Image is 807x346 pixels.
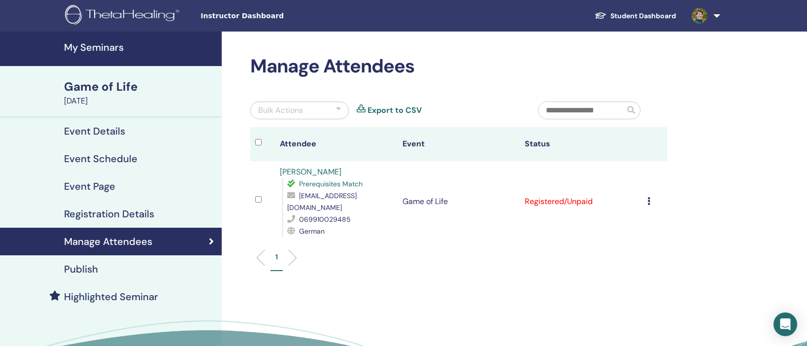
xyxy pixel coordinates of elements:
[64,263,98,275] h4: Publish
[275,252,278,262] p: 1
[287,191,357,212] span: [EMAIL_ADDRESS][DOMAIN_NAME]
[587,7,684,25] a: Student Dashboard
[398,161,520,242] td: Game of Life
[299,215,351,224] span: 069910029485
[201,11,348,21] span: Instructor Dashboard
[773,312,797,336] div: Open Intercom Messenger
[64,78,216,95] div: Game of Life
[280,167,341,177] a: [PERSON_NAME]
[250,55,667,78] h2: Manage Attendees
[692,8,707,24] img: default.jpg
[299,227,325,236] span: German
[64,41,216,53] h4: My Seminars
[258,104,303,116] div: Bulk Actions
[64,180,115,192] h4: Event Page
[64,95,216,107] div: [DATE]
[398,127,520,161] th: Event
[299,179,363,188] span: Prerequisites Match
[595,11,606,20] img: graduation-cap-white.svg
[520,127,642,161] th: Status
[64,153,137,165] h4: Event Schedule
[64,291,158,303] h4: Highlighted Seminar
[64,236,152,247] h4: Manage Attendees
[368,104,422,116] a: Export to CSV
[64,208,154,220] h4: Registration Details
[275,127,398,161] th: Attendee
[65,5,183,27] img: logo.png
[58,78,222,107] a: Game of Life[DATE]
[64,125,125,137] h4: Event Details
